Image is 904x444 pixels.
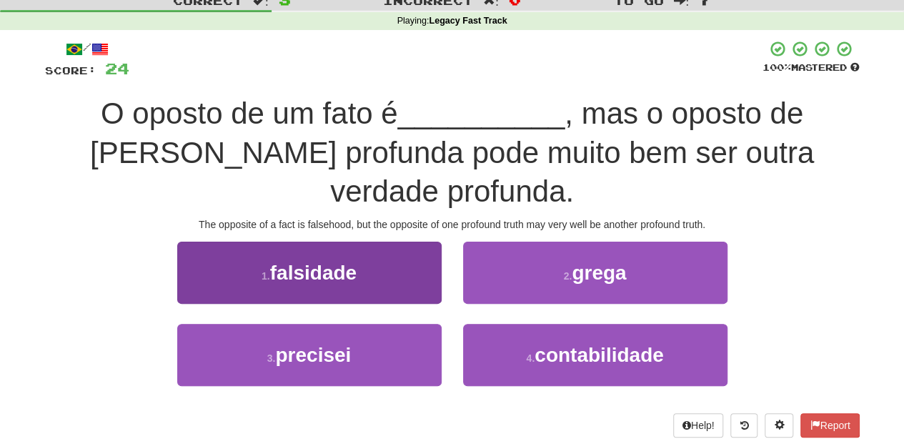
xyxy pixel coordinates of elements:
[429,16,507,26] strong: Legacy Fast Track
[763,61,791,73] span: 100 %
[45,64,96,77] span: Score:
[177,324,442,386] button: 3.precisei
[730,413,758,438] button: Round history (alt+y)
[572,262,626,284] span: grega
[463,242,727,304] button: 2.grega
[526,352,535,364] small: 4 .
[267,352,276,364] small: 3 .
[535,344,663,366] span: contabilidade
[398,97,565,130] span: __________
[45,217,860,232] div: The opposite of a fact is falsehood, but the opposite of one profound truth may very well be anot...
[763,61,860,74] div: Mastered
[463,324,727,386] button: 4.contabilidade
[262,270,270,282] small: 1 .
[90,97,814,208] span: , mas o oposto de [PERSON_NAME] profunda pode muito bem ser outra verdade profunda.
[673,413,724,438] button: Help!
[800,413,859,438] button: Report
[101,97,398,130] span: O oposto de um fato é
[564,270,572,282] small: 2 .
[270,262,357,284] span: falsidade
[45,40,129,58] div: /
[177,242,442,304] button: 1.falsidade
[105,59,129,77] span: 24
[275,344,351,366] span: precisei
